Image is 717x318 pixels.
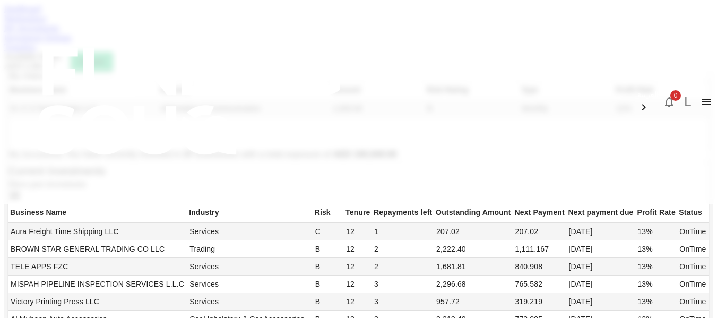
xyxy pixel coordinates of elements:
[436,206,511,219] div: Outstanding Amount
[637,90,659,99] span: العربية
[372,293,434,311] td: 3
[187,240,313,258] td: Trading
[635,276,677,293] td: 13%
[567,240,636,258] td: [DATE]
[434,223,513,240] td: 207.02
[434,240,513,258] td: 2,222.40
[315,206,331,219] div: Risk
[10,206,66,219] div: Business Name
[677,293,709,311] td: OnTime
[677,276,709,293] td: OnTime
[187,223,313,240] td: Services
[434,276,513,293] td: 2,296.68
[8,258,187,276] td: TELE APPS FZC
[372,276,434,293] td: 3
[513,276,566,293] td: 765.582
[513,293,566,311] td: 319.219
[635,223,677,240] td: 13%
[677,240,709,258] td: OnTime
[677,258,709,276] td: OnTime
[513,240,566,258] td: 1,111.167
[372,240,434,258] td: 2
[344,240,372,258] td: 12
[567,223,636,240] td: [DATE]
[659,91,680,113] button: 0
[345,206,370,219] div: Tenure
[344,293,372,311] td: 12
[637,206,675,219] div: Profit Rate
[344,276,372,293] td: 12
[513,258,566,276] td: 840.908
[8,223,187,240] td: Aura Freight Time Shipping LLC
[344,258,372,276] td: 12
[344,223,372,240] td: 12
[372,258,434,276] td: 2
[679,206,702,219] div: Status
[567,258,636,276] td: [DATE]
[434,293,513,311] td: 957.72
[434,258,513,276] td: 1,681.81
[8,240,187,258] td: BROWN STAR GENERAL TRADING CO LLC
[374,206,432,219] div: Repayments left
[313,240,344,258] td: B
[189,206,219,219] div: Industry
[567,276,636,293] td: [DATE]
[372,223,434,240] td: 1
[313,276,344,293] td: B
[513,223,566,240] td: 207.02
[514,206,564,219] div: Next Payment
[670,90,681,101] span: 0
[313,293,344,311] td: B
[313,223,344,240] td: C
[677,223,709,240] td: OnTime
[635,293,677,311] td: 13%
[187,276,313,293] td: Services
[187,258,313,276] td: Services
[568,206,634,219] div: Next payment due
[187,293,313,311] td: Services
[567,293,636,311] td: [DATE]
[635,258,677,276] td: 13%
[8,293,187,311] td: Victory Printing Press LLC
[635,240,677,258] td: 13%
[8,276,187,293] td: MISPAH PIPELINE INSPECTION SERVICES L.L.C
[680,94,696,110] button: L
[313,258,344,276] td: B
